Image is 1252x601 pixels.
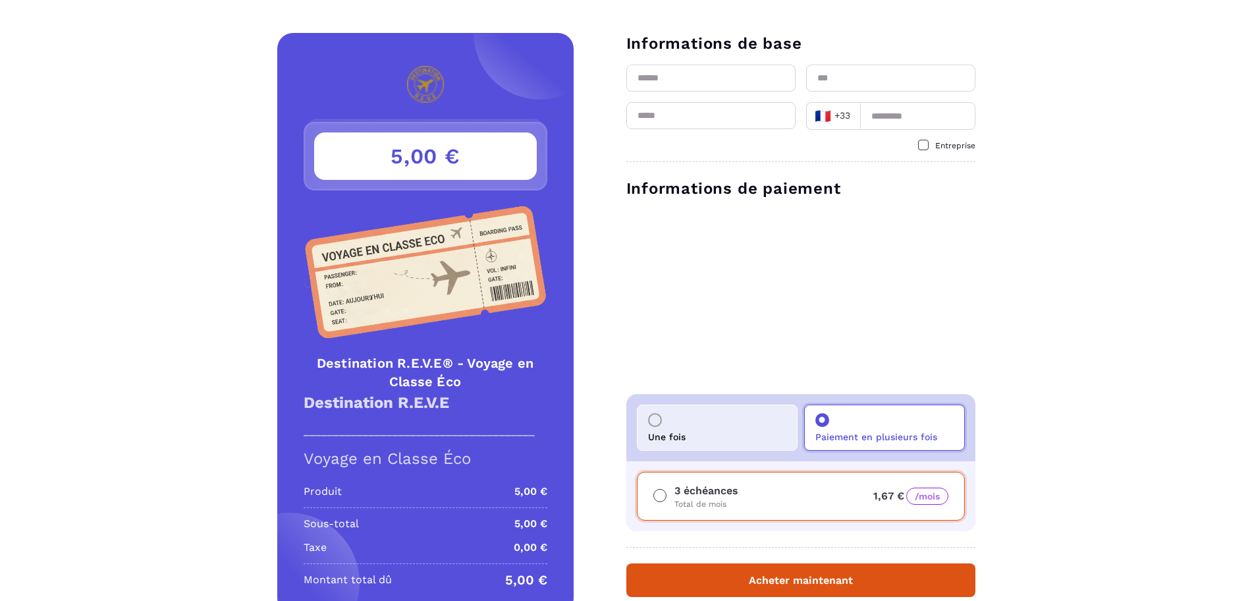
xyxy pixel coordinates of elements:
h4: Destination R.E.V.E® - Voyage en Classe Éco [304,354,547,391]
p: _______________________________________ [304,424,547,437]
span: 🇫🇷 [815,107,831,125]
input: Search for option [854,106,856,126]
p: 0,00 € [514,540,547,556]
button: Acheter maintenant [626,563,975,597]
h1: Voyage en Classe Éco [304,449,547,468]
img: Product Image [304,206,547,338]
iframe: Cadre de saisie sécurisé pour le paiement [624,207,978,381]
img: logo [371,66,479,103]
span: /mois [906,488,948,505]
div: Search for option [806,102,860,130]
h3: 5,00 € [314,132,537,180]
span: 1,67 € [873,490,948,502]
p: 5,00 € [514,484,547,500]
h3: Informations de paiement [626,178,975,199]
span: +33 [814,107,851,125]
p: Total de mois [674,499,738,509]
p: Une fois [648,432,686,442]
p: 3 échéances [674,483,738,499]
p: Produit [304,484,342,500]
p: 5,00 € [514,516,547,532]
span: Entreprise [935,141,975,150]
p: 5,00 € [505,572,547,588]
h3: Informations de base [626,33,975,54]
strong: Destination R.E.V.E [304,393,449,412]
p: Paiement en plusieurs fois [815,432,937,442]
